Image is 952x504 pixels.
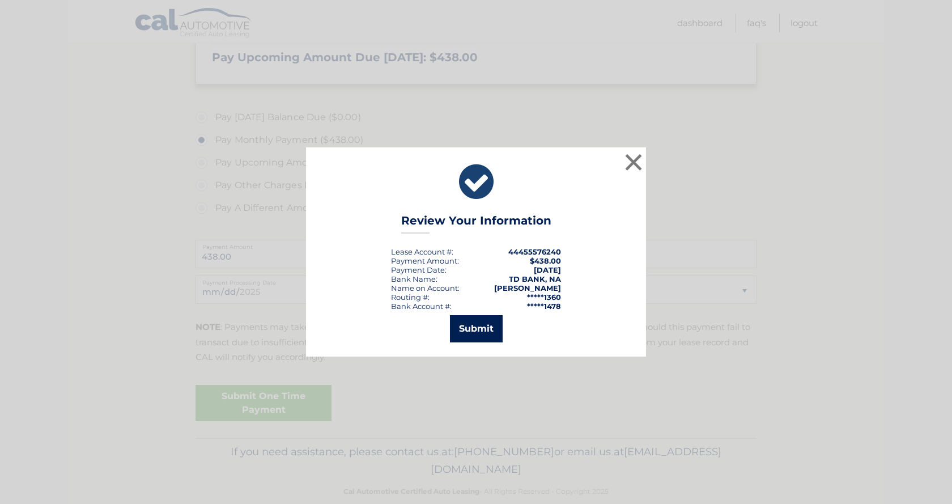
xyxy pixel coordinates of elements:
[391,265,447,274] div: :
[391,247,453,256] div: Lease Account #:
[391,274,437,283] div: Bank Name:
[509,274,561,283] strong: TD BANK, NA
[534,265,561,274] span: [DATE]
[391,302,452,311] div: Bank Account #:
[450,315,503,342] button: Submit
[530,256,561,265] span: $438.00
[391,256,459,265] div: Payment Amount:
[391,293,430,302] div: Routing #:
[622,151,645,173] button: ×
[494,283,561,293] strong: [PERSON_NAME]
[391,283,460,293] div: Name on Account:
[391,265,445,274] span: Payment Date
[401,214,551,234] h3: Review Your Information
[508,247,561,256] strong: 44455576240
